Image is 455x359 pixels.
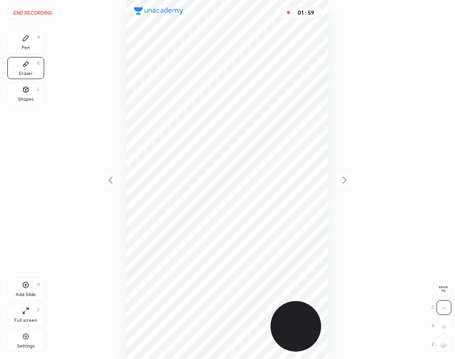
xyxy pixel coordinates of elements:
[16,292,36,297] div: Add Slide
[134,7,184,15] img: logo.38c385cc.svg
[37,308,40,313] div: F
[432,319,451,333] div: X
[37,87,40,91] div: L
[37,35,40,40] div: P
[14,318,37,323] div: Full screen
[432,300,451,315] div: C
[19,71,33,76] div: Eraser
[17,344,35,348] div: Settings
[295,10,317,16] div: 01 : 59
[22,46,30,50] div: Pen
[37,282,40,287] div: H
[437,286,450,292] span: Erase all
[432,337,451,352] div: Z
[7,7,58,18] button: End recording
[37,61,40,66] div: E
[18,97,34,102] div: Shapes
